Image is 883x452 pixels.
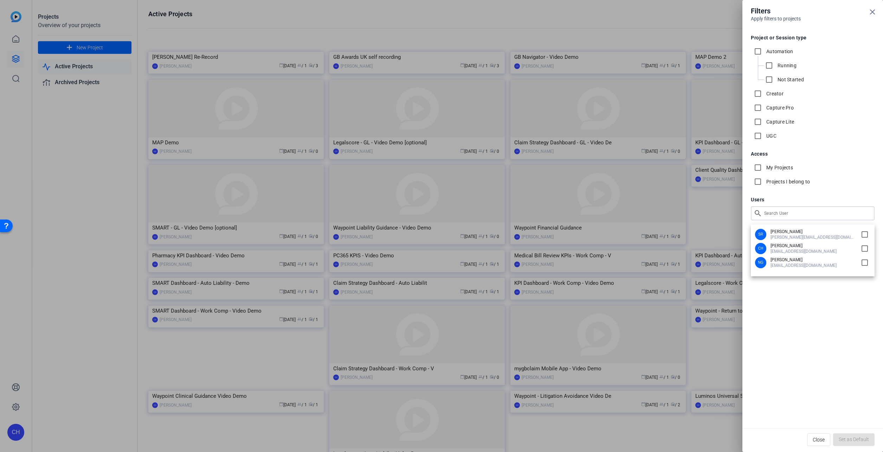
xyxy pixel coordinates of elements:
span: [EMAIL_ADDRESS][DOMAIN_NAME] [771,263,855,268]
div: CH [755,243,766,254]
span: [PERSON_NAME] [771,257,855,263]
span: [PERSON_NAME] [771,229,855,234]
span: [PERSON_NAME][EMAIL_ADDRESS][DOMAIN_NAME] [771,234,855,240]
span: [PERSON_NAME] [771,243,855,249]
div: NG [755,257,766,268]
span: [EMAIL_ADDRESS][DOMAIN_NAME] [771,249,855,254]
div: SR [755,229,766,240]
